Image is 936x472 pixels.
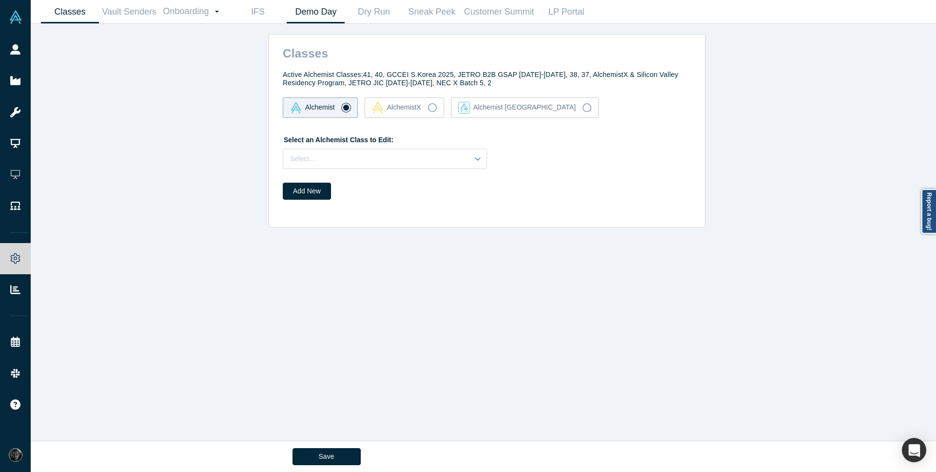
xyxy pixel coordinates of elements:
button: Add New [283,183,331,200]
a: Sneak Peek [403,0,461,23]
a: Onboarding [159,0,229,23]
h2: Classes [273,41,705,60]
a: IFS [229,0,287,23]
a: Classes [41,0,99,23]
div: AlchemistX [372,101,421,114]
img: Alchemist Vault Logo [9,10,22,24]
button: Save [292,448,361,465]
img: Rami C.'s Account [9,448,22,462]
a: Demo Day [287,0,345,23]
div: Alchemist [GEOGRAPHIC_DATA] [458,102,576,113]
img: alchemist_aj Vault Logo [458,102,470,113]
div: Alchemist [290,102,335,113]
label: Select an Alchemist Class to Edit: [283,132,393,145]
a: LP Portal [537,0,595,23]
img: alchemist Vault Logo [290,102,302,113]
a: Customer Summit [461,0,537,23]
a: Report a bug! [921,189,936,234]
a: Dry Run [345,0,403,23]
a: Vault Senders [99,0,159,23]
h4: Active Alchemist Classes: 41, 40, GCCEI S.Korea 2025, JETRO B2B GSAP [DATE]-[DATE], 38, 37, Alche... [283,71,691,87]
img: alchemistx Vault Logo [372,101,384,114]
